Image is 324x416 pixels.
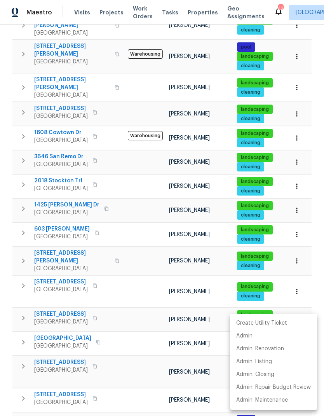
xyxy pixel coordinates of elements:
p: Admin: Maintenance [236,396,288,404]
p: Admin [236,332,253,340]
p: Admin: Repair Budget Review [236,383,311,392]
p: Create Utility Ticket [236,319,287,327]
p: Admin: Closing [236,371,274,379]
p: Admin: Renovation [236,345,284,353]
p: Admin: Listing [236,358,272,366]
